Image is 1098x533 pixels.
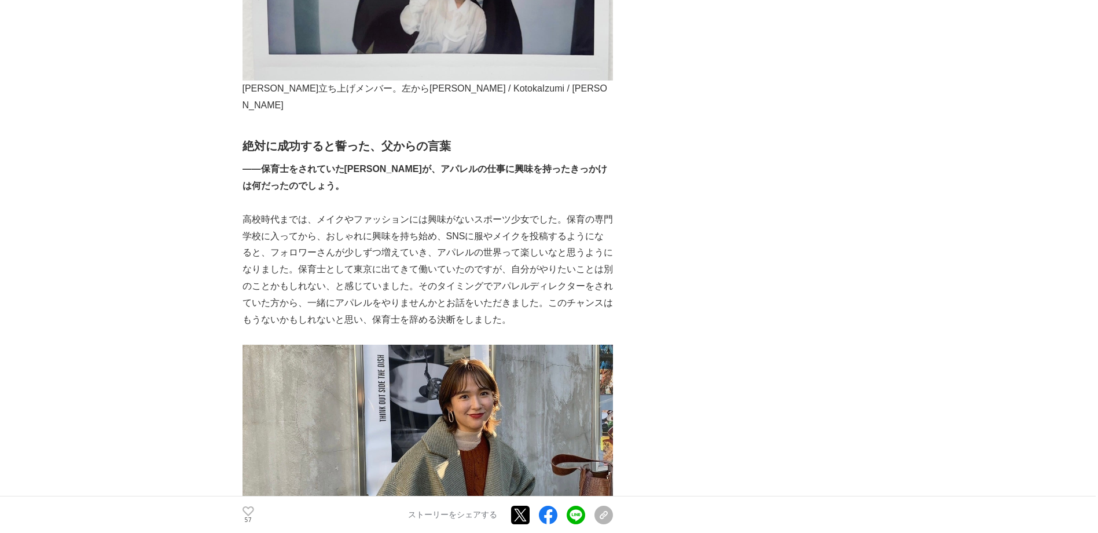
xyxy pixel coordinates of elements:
strong: ――保育士をされていた[PERSON_NAME]が、アパレルの仕事に興味を持ったきっかけは何だったのでしょう。 [243,164,607,191]
h2: 絶対に成功すると誓った、父からの言葉 [243,137,613,155]
p: [PERSON_NAME]立ち上げメンバー。左から[PERSON_NAME] / KotokaIzumi / [PERSON_NAME] [243,81,613,114]
p: 57 [243,517,254,523]
p: 高校時代までは、メイクやファッションには興味がないスポーツ少女でした。保育の専門学校に入ってから、おしゃれに興味を持ち始め、SNSに服やメイクを投稿するようになると、フォロワーさんが少しずつ増え... [243,211,613,328]
p: ストーリーをシェアする [408,510,497,520]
